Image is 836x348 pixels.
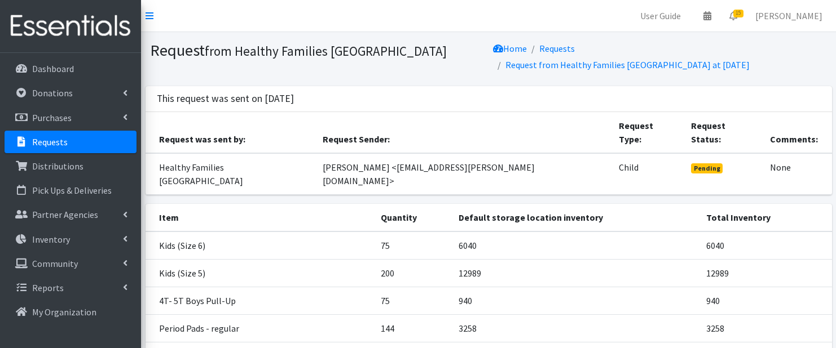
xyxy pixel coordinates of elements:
td: 75 [374,231,452,260]
a: User Guide [631,5,690,27]
td: Kids (Size 5) [146,259,375,287]
p: Reports [32,282,64,293]
td: 6040 [699,231,832,260]
th: Item [146,204,375,231]
p: Inventory [32,234,70,245]
p: Purchases [32,112,72,123]
a: Requests [539,43,575,54]
p: Requests [32,136,68,148]
td: 3258 [452,314,699,342]
p: Partner Agencies [32,209,98,220]
a: [PERSON_NAME] [746,5,831,27]
td: [PERSON_NAME] <[EMAIL_ADDRESS][PERSON_NAME][DOMAIN_NAME]> [316,153,612,195]
a: Requests [5,131,137,153]
td: Child [612,153,684,195]
th: Total Inventory [699,204,832,231]
td: 940 [699,287,832,314]
a: Purchases [5,106,137,129]
th: Comments: [763,112,831,153]
td: 3258 [699,314,832,342]
a: Home [493,43,527,54]
a: Inventory [5,228,137,251]
td: 12989 [699,259,832,287]
p: My Organization [32,306,96,318]
th: Request Status: [684,112,764,153]
td: 12989 [452,259,699,287]
th: Quantity [374,204,452,231]
a: Partner Agencies [5,203,137,226]
th: Request Type: [612,112,684,153]
td: 144 [374,314,452,342]
td: 75 [374,287,452,314]
a: Donations [5,82,137,104]
p: Community [32,258,78,269]
th: Default storage location inventory [452,204,699,231]
th: Request Sender: [316,112,612,153]
td: 940 [452,287,699,314]
td: Period Pads - regular [146,314,375,342]
h1: Request [150,41,485,60]
td: 4T- 5T Boys Pull-Up [146,287,375,314]
a: Dashboard [5,57,137,80]
a: 15 [720,5,746,27]
p: Pick Ups & Deliveries [32,185,112,196]
p: Dashboard [32,63,74,74]
td: 6040 [452,231,699,260]
span: Pending [691,163,723,173]
a: Pick Ups & Deliveries [5,179,137,202]
td: 200 [374,259,452,287]
a: Reports [5,276,137,299]
th: Request was sent by: [146,112,316,153]
td: Kids (Size 6) [146,231,375,260]
td: None [763,153,831,195]
img: HumanEssentials [5,7,137,45]
h3: This request was sent on [DATE] [157,93,294,105]
p: Donations [32,87,73,99]
p: Distributions [32,160,83,172]
span: 15 [733,10,743,17]
a: My Organization [5,301,137,323]
td: Healthy Families [GEOGRAPHIC_DATA] [146,153,316,195]
a: Request from Healthy Families [GEOGRAPHIC_DATA] at [DATE] [505,59,750,70]
small: from Healthy Families [GEOGRAPHIC_DATA] [205,43,447,59]
a: Community [5,252,137,275]
a: Distributions [5,155,137,177]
